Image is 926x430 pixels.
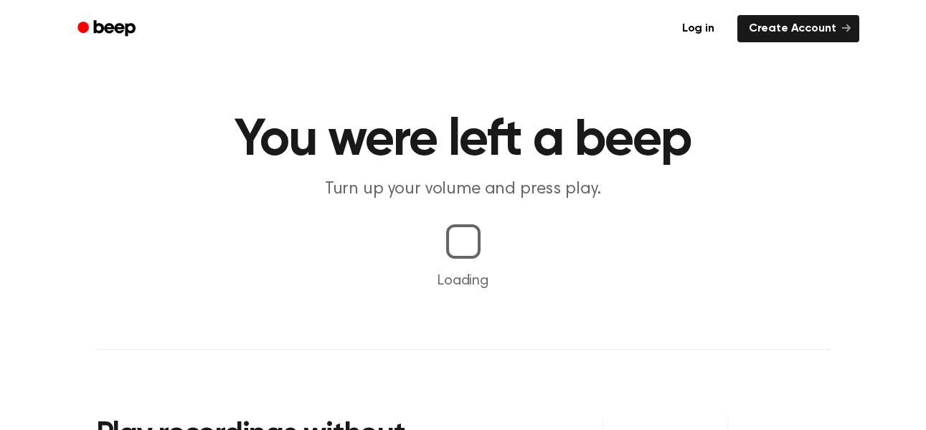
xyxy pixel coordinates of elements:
a: Create Account [737,15,859,42]
p: Turn up your volume and press play. [188,178,739,201]
p: Loading [17,270,909,292]
a: Log in [668,12,729,45]
h1: You were left a beep [96,115,831,166]
a: Beep [67,15,148,43]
